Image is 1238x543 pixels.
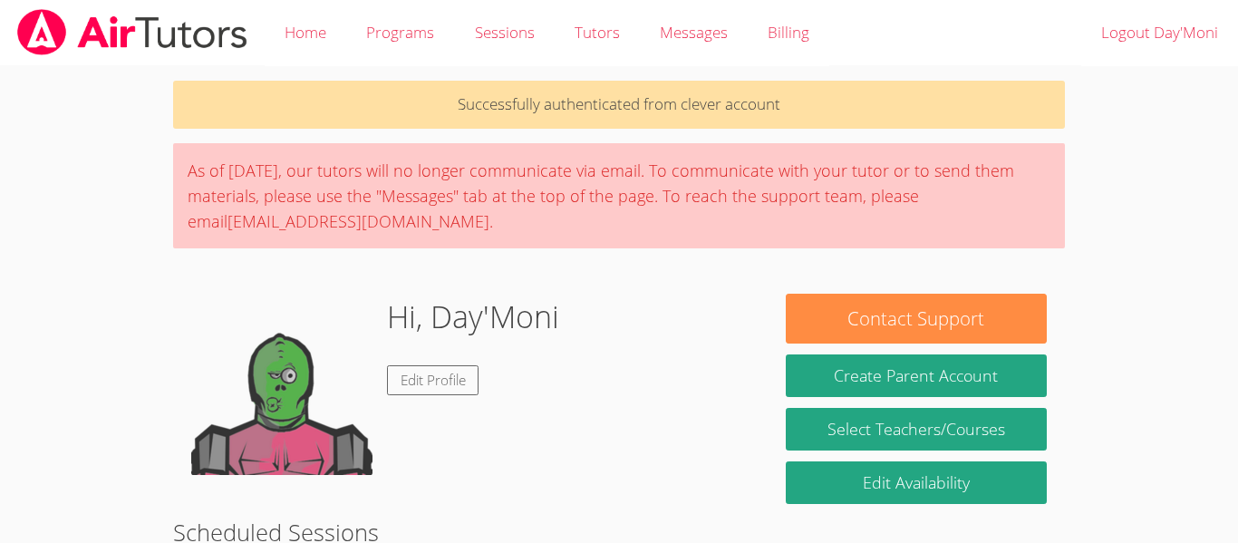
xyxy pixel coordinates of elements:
[786,408,1047,451] a: Select Teachers/Courses
[387,365,479,395] a: Edit Profile
[15,9,249,55] img: airtutors_banner-c4298cdbf04f3fff15de1276eac7730deb9818008684d7c2e4769d2f7ddbe033.png
[173,143,1065,248] div: As of [DATE], our tutors will no longer communicate via email. To communicate with your tutor or ...
[786,354,1047,397] button: Create Parent Account
[786,461,1047,504] a: Edit Availability
[173,81,1065,129] p: Successfully authenticated from clever account
[191,294,372,475] img: default.png
[387,294,559,340] h1: Hi, Day'Moni
[786,294,1047,344] button: Contact Support
[660,22,728,43] span: Messages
